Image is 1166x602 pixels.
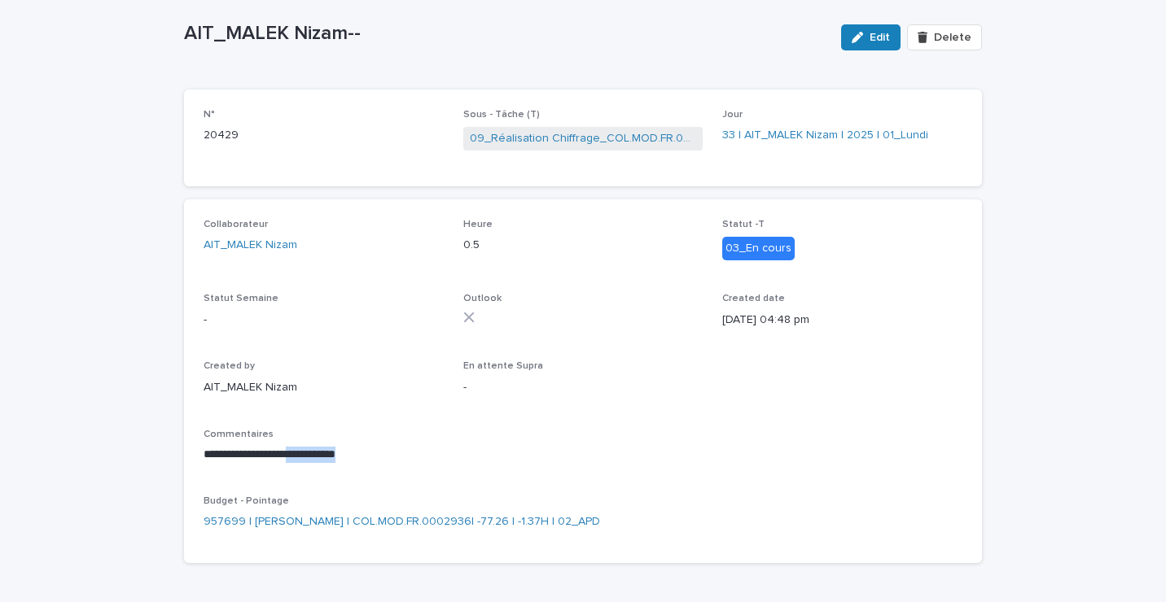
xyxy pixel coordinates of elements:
a: 33 | AIT_MALEK Nizam | 2025 | 01_Lundi [722,127,928,144]
span: Created by [204,361,255,371]
p: - [204,312,444,329]
button: Delete [907,24,982,50]
a: 09_Réalisation Chiffrage_COL.MOD.FR.0002936 [470,130,697,147]
span: N° [204,110,215,120]
p: AIT_MALEK Nizam-- [184,22,828,46]
span: Collaborateur [204,220,268,229]
button: Edit [841,24,901,50]
span: Commentaires [204,430,274,439]
a: AIT_MALEK Nizam [204,237,297,254]
span: Edit [870,32,890,43]
p: 0.5 [463,237,704,254]
a: 957699 | [PERSON_NAME] | COL.MOD.FR.0002936| -77.26 | -1.37H | 02_APD [204,513,600,530]
p: 20429 [204,127,444,144]
span: Statut Semaine [204,294,278,303]
span: Sous - Tâche (T) [463,110,540,120]
span: Budget - Pointage [204,496,289,506]
span: Outlook [463,294,502,303]
p: [DATE] 04:48 pm [722,312,962,329]
p: AIT_MALEK Nizam [204,379,444,396]
span: Heure [463,220,493,229]
span: Jour [722,110,743,120]
div: 03_En cours [722,237,795,260]
span: En attente Supra [463,361,543,371]
span: Created date [722,294,785,303]
span: Statut -T [722,220,765,229]
p: - [463,379,704,396]
span: Delete [934,32,971,43]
